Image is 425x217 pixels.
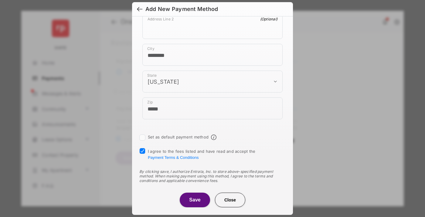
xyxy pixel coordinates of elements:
span: I agree to the fees listed and have read and accept the [148,149,256,160]
div: payment_method_screening[postal_addresses][locality] [142,44,283,66]
div: payment_method_screening[postal_addresses][postalCode] [142,97,283,119]
label: Set as default payment method [148,135,209,139]
button: I agree to the fees listed and have read and accept the [148,155,199,160]
div: Add New Payment Method [145,6,218,12]
button: Close [215,193,245,207]
span: Default payment method info [211,135,216,140]
button: Save [180,193,210,207]
div: payment_method_screening[postal_addresses][addressLine2] [142,14,283,39]
div: payment_method_screening[postal_addresses][administrativeArea] [142,71,283,93]
div: By clicking save, I authorize Entrata, Inc. to store above-specified payment method. When making ... [139,169,286,183]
